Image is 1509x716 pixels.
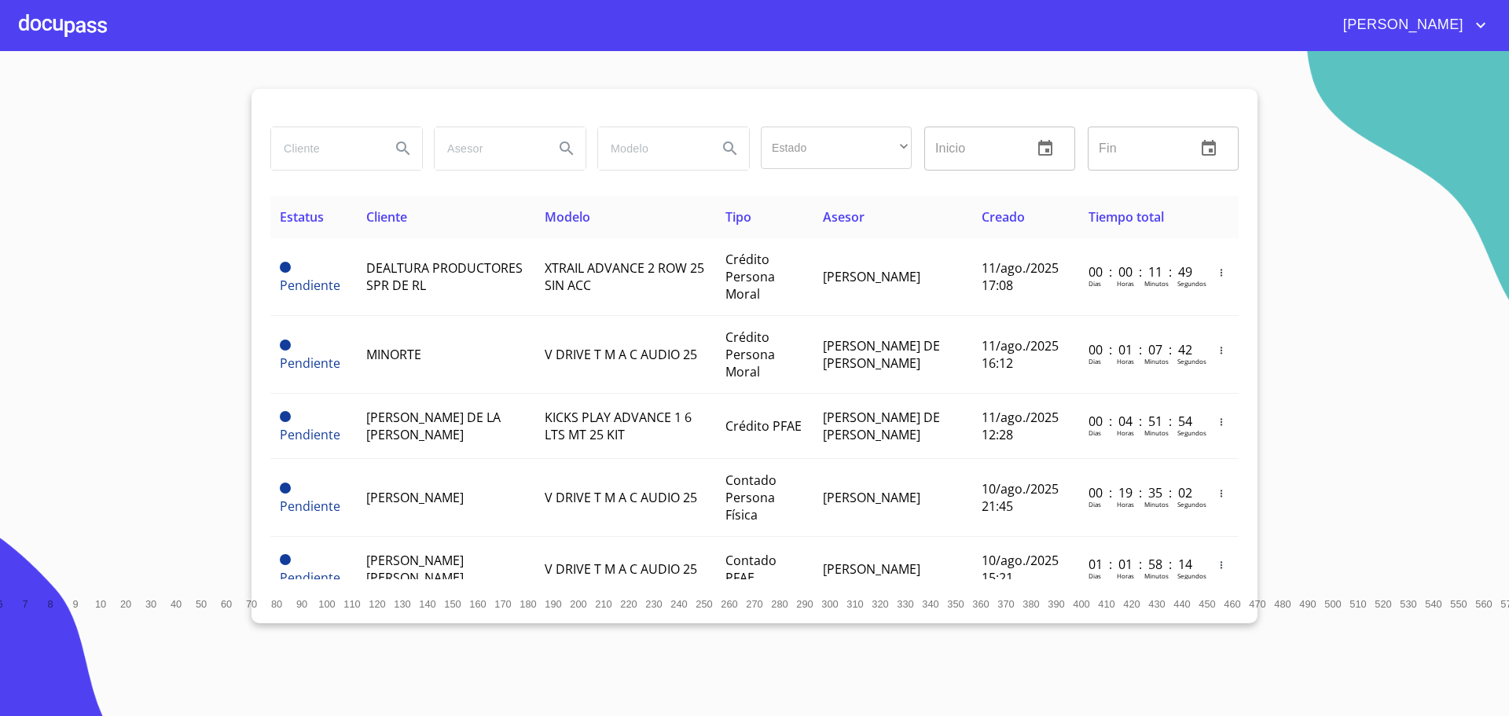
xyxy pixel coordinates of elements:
span: Pendiente [280,262,291,273]
span: 520 [1375,598,1391,610]
span: [PERSON_NAME] [1331,13,1471,38]
span: 9 [72,598,78,610]
span: 510 [1349,598,1366,610]
button: 340 [918,592,943,617]
span: 80 [271,598,282,610]
button: 240 [666,592,692,617]
button: 510 [1346,592,1371,617]
span: Contado Persona Física [725,472,777,523]
span: 7 [22,598,28,610]
button: 460 [1220,592,1245,617]
span: 550 [1450,598,1467,610]
span: 8 [47,598,53,610]
span: 130 [394,598,410,610]
button: 290 [792,592,817,617]
span: 460 [1224,598,1240,610]
button: 470 [1245,592,1270,617]
p: Horas [1117,428,1134,437]
span: 340 [922,598,938,610]
span: Estatus [280,208,324,226]
span: [PERSON_NAME] [PERSON_NAME] [366,552,464,586]
button: 260 [717,592,742,617]
span: 10 [95,598,106,610]
button: 50 [189,592,214,617]
span: 250 [696,598,712,610]
span: MINORTE [366,346,421,363]
button: Search [548,130,586,167]
span: 40 [171,598,182,610]
span: 200 [570,598,586,610]
button: 370 [993,592,1019,617]
span: Pendiente [280,554,291,565]
button: 100 [314,592,340,617]
button: 70 [239,592,264,617]
span: Crédito Persona Moral [725,329,775,380]
span: Pendiente [280,411,291,422]
span: [PERSON_NAME] [823,560,920,578]
button: 30 [138,592,163,617]
span: 320 [872,598,888,610]
button: 310 [843,592,868,617]
span: 140 [419,598,435,610]
p: Minutos [1144,279,1169,288]
p: Horas [1117,500,1134,509]
input: search [271,127,378,170]
button: 300 [817,592,843,617]
button: 320 [868,592,893,617]
span: 470 [1249,598,1265,610]
p: Segundos [1177,279,1206,288]
button: account of current user [1331,13,1490,38]
span: 11/ago./2025 16:12 [982,337,1059,372]
span: 160 [469,598,486,610]
span: Pendiente [280,426,340,443]
span: DEALTURA PRODUCTORES SPR DE RL [366,259,523,294]
button: 7 [13,592,38,617]
span: 150 [444,598,461,610]
button: 500 [1320,592,1346,617]
span: 10/ago./2025 15:21 [982,552,1059,586]
span: 210 [595,598,611,610]
button: 80 [264,592,289,617]
span: Creado [982,208,1025,226]
button: Search [711,130,749,167]
span: 440 [1173,598,1190,610]
button: 400 [1069,592,1094,617]
span: 380 [1023,598,1039,610]
input: search [598,127,705,170]
button: 9 [63,592,88,617]
button: 280 [767,592,792,617]
span: 220 [620,598,637,610]
span: 490 [1299,598,1316,610]
button: 480 [1270,592,1295,617]
span: [PERSON_NAME] DE [PERSON_NAME] [823,409,940,443]
span: 410 [1098,598,1114,610]
span: 11/ago./2025 12:28 [982,409,1059,443]
span: KICKS PLAY ADVANCE 1 6 LTS MT 25 KIT [545,409,692,443]
span: Pendiente [280,483,291,494]
span: 330 [897,598,913,610]
span: Tiempo total [1089,208,1164,226]
span: 500 [1324,598,1341,610]
p: Horas [1117,571,1134,580]
p: Horas [1117,357,1134,365]
button: 190 [541,592,566,617]
span: 540 [1425,598,1441,610]
button: 540 [1421,592,1446,617]
span: [PERSON_NAME] DE [PERSON_NAME] [823,337,940,372]
span: 280 [771,598,788,610]
span: V DRIVE T M A C AUDIO 25 [545,346,697,363]
span: 300 [821,598,838,610]
button: 380 [1019,592,1044,617]
button: 440 [1169,592,1195,617]
span: 60 [221,598,232,610]
button: 210 [591,592,616,617]
button: 170 [490,592,516,617]
button: 40 [163,592,189,617]
span: 120 [369,598,385,610]
button: 230 [641,592,666,617]
p: 00 : 01 : 07 : 42 [1089,341,1195,358]
p: Horas [1117,279,1134,288]
p: Minutos [1144,571,1169,580]
span: 420 [1123,598,1140,610]
button: 410 [1094,592,1119,617]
